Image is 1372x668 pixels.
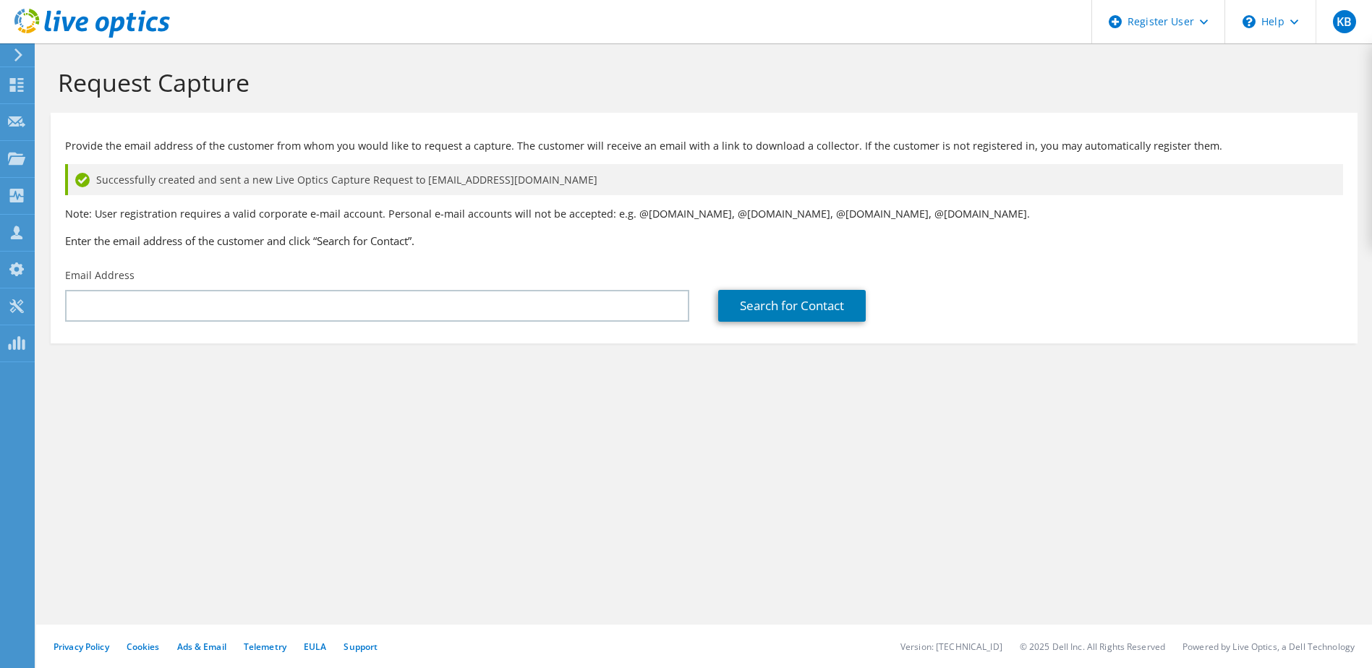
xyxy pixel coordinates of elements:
[900,641,1002,653] li: Version: [TECHNICAL_ID]
[1243,15,1256,28] svg: \n
[65,138,1343,154] p: Provide the email address of the customer from whom you would like to request a capture. The cust...
[58,67,1343,98] h1: Request Capture
[127,641,160,653] a: Cookies
[96,172,597,188] span: Successfully created and sent a new Live Optics Capture Request to [EMAIL_ADDRESS][DOMAIN_NAME]
[1333,10,1356,33] span: KB
[304,641,326,653] a: EULA
[54,641,109,653] a: Privacy Policy
[65,268,135,283] label: Email Address
[718,290,866,322] a: Search for Contact
[1020,641,1165,653] li: © 2025 Dell Inc. All Rights Reserved
[244,641,286,653] a: Telemetry
[65,206,1343,222] p: Note: User registration requires a valid corporate e-mail account. Personal e-mail accounts will ...
[177,641,226,653] a: Ads & Email
[1183,641,1355,653] li: Powered by Live Optics, a Dell Technology
[344,641,378,653] a: Support
[65,233,1343,249] h3: Enter the email address of the customer and click “Search for Contact”.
